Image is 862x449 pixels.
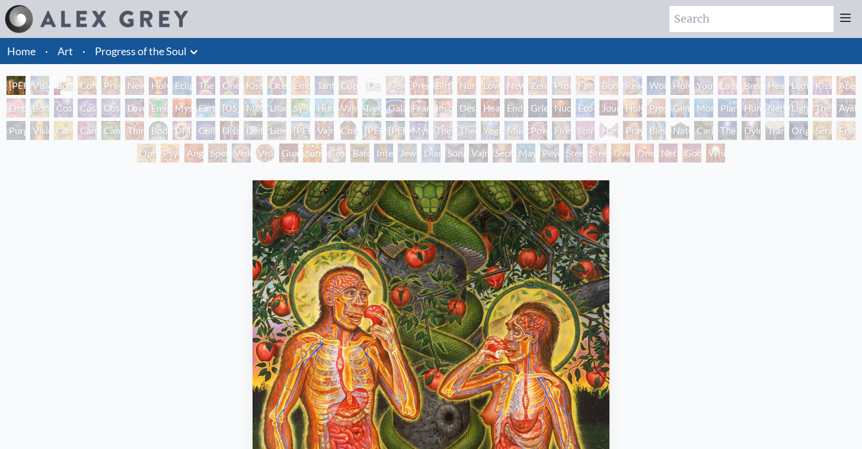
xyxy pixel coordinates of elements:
[647,76,666,95] div: Wonder
[837,98,855,117] div: Ayahuasca Visitation
[481,98,500,117] div: Headache
[315,76,334,95] div: Tantra
[433,121,452,140] div: The Seer
[433,98,452,117] div: Insomnia
[410,121,429,140] div: Mystic Eye
[7,121,25,140] div: Purging
[267,121,286,140] div: Liberation Through Seeing
[125,98,144,117] div: Love is a Cosmic Force
[493,144,512,163] div: Secret Writing Being
[433,76,452,95] div: Birth
[813,76,832,95] div: Kiss of the [MEDICAL_DATA]
[386,76,405,95] div: Newborn
[267,98,286,117] div: Lilacs
[564,144,583,163] div: Steeplehead 1
[196,98,215,117] div: Earth Energies
[528,76,547,95] div: Zena Lotus
[671,98,689,117] div: Glimpsing the Empyrean
[386,98,405,117] div: Gaia
[173,98,191,117] div: Mysteriosa 2
[339,121,357,140] div: Cosmic [DEMOGRAPHIC_DATA]
[244,121,263,140] div: Deities & Demons Drinking from the Milky Pool
[540,144,559,163] div: Peyote Being
[125,76,144,95] div: New Man New Woman
[398,144,417,163] div: Jewel Being
[765,121,784,140] div: Transfiguration
[599,98,618,117] div: Journey of the Wounded Healer
[813,121,832,140] div: Seraphic Transport Docking on the Third Eye
[137,144,156,163] div: Ophanic Eyelash
[528,121,547,140] div: Power to the Peaceful
[576,98,595,117] div: Eco-Atlas
[244,98,263,117] div: Metamorphosis
[244,76,263,95] div: Kissing
[457,76,476,95] div: Nursing
[173,121,191,140] div: DMT - The Spirit Molecule
[40,38,53,64] li: ·
[149,76,168,95] div: Holy Grail
[813,98,832,117] div: The Shulgins and their Alchemical Angels
[7,44,36,58] a: Home
[765,76,784,95] div: Healing
[78,121,97,140] div: Cannabis Sutra
[837,76,855,95] div: Aperture
[694,76,713,95] div: Young & Old
[220,98,239,117] div: [US_STATE] Song
[54,121,73,140] div: Cannabis Mudra
[469,144,488,163] div: Vajra Being
[256,144,274,163] div: Vision Crystal Tondo
[339,76,357,95] div: Copulating
[386,121,405,140] div: [PERSON_NAME]
[742,121,761,140] div: Dying
[125,121,144,140] div: Third Eye Tears of Joy
[291,121,310,140] div: [PERSON_NAME]
[789,121,808,140] div: Original Face
[173,76,191,95] div: Eclipse
[505,121,523,140] div: Mudra
[718,98,737,117] div: Planetary Prayers
[837,121,855,140] div: Fractal Eyes
[588,144,606,163] div: Steeplehead 2
[30,121,49,140] div: Vision Tree
[671,76,689,95] div: Holy Family
[505,76,523,95] div: New Family
[516,144,535,163] div: Mayan Being
[279,144,298,163] div: Guardian of Infinite Vision
[623,98,642,117] div: Holy Fire
[362,98,381,117] div: Tree & Person
[611,144,630,163] div: Oversoul
[7,76,25,95] div: [PERSON_NAME] & Eve
[208,144,227,163] div: Spectral Lotus
[742,98,761,117] div: Human Geometry
[315,98,334,117] div: Humming Bird
[659,144,678,163] div: Net of Being
[647,98,666,117] div: Prostration
[101,98,120,117] div: Cosmic Lovers
[481,121,500,140] div: Yogi & the Möbius Sphere
[671,121,689,140] div: Nature of Mind
[362,76,381,95] div: [DEMOGRAPHIC_DATA] Embryo
[54,98,73,117] div: Cosmic Creativity
[78,98,97,117] div: Cosmic Artist
[576,76,595,95] div: Family
[706,144,725,163] div: White Light
[149,98,168,117] div: Emerald Grail
[599,76,618,95] div: Boo-boo
[196,121,215,140] div: Collective Vision
[327,144,346,163] div: Cosmic Elf
[789,76,808,95] div: Lightweaver
[765,98,784,117] div: Networks
[184,144,203,163] div: Angel Skin
[291,76,310,95] div: Embracing
[30,76,49,95] div: Visionary Origin of Language
[362,121,381,140] div: [PERSON_NAME]
[445,144,464,163] div: Song of Vajra Being
[220,121,239,140] div: Dissectional Art for Tool's Lateralus CD
[30,98,49,117] div: Bond
[339,98,357,117] div: Vajra Horse
[267,76,286,95] div: Ocean of Love Bliss
[410,76,429,95] div: Pregnancy
[669,6,834,32] input: Search
[682,144,701,163] div: Godself
[78,76,97,95] div: Contemplation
